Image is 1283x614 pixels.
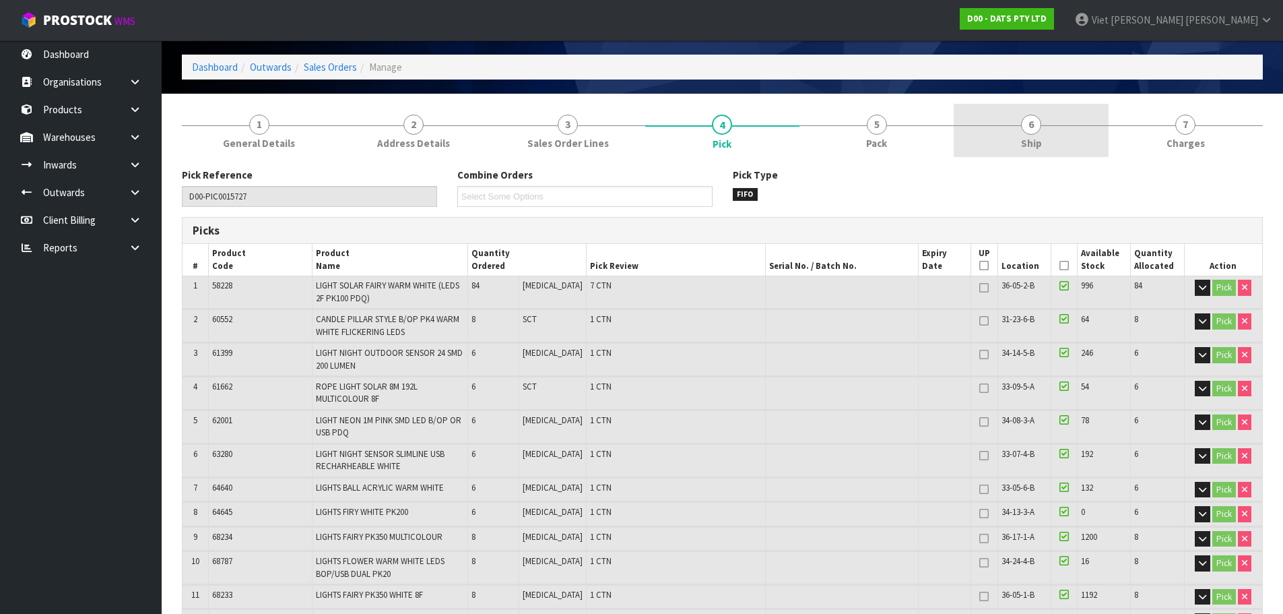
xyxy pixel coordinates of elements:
[471,555,475,567] span: 8
[193,506,197,518] span: 8
[212,555,232,567] span: 68787
[523,347,583,359] span: [MEDICAL_DATA]
[212,448,232,460] span: 63280
[212,347,232,359] span: 61399
[316,482,444,493] span: LIGHTS BALL ACRYLIC WARM WHITE
[193,280,197,291] span: 1
[193,313,197,325] span: 2
[1001,313,1034,325] span: 31-23-6-B
[523,482,583,493] span: [MEDICAL_DATA]
[316,313,459,337] span: CANDLE PILLAR STYLE B/OP PK4 WARM WHITE FLICKERING LEDS
[316,506,408,518] span: LIGHTS FIRY WHITE PK200
[1078,244,1131,276] th: Available Stock
[1212,531,1236,547] button: Pick
[1081,313,1089,325] span: 64
[1134,506,1138,518] span: 6
[212,280,232,291] span: 58228
[1092,13,1183,26] span: Viet [PERSON_NAME]
[1166,136,1205,150] span: Charges
[209,244,312,276] th: Product Code
[212,589,232,601] span: 68233
[1212,415,1236,431] button: Pick
[183,244,209,276] th: #
[1081,589,1097,601] span: 1192
[523,506,583,518] span: [MEDICAL_DATA]
[249,115,269,135] span: 1
[212,381,232,392] span: 61662
[193,531,197,543] span: 9
[1134,448,1138,460] span: 6
[587,244,765,276] th: Pick Review
[1134,531,1138,543] span: 8
[1001,555,1034,567] span: 34-24-4-B
[250,61,292,73] a: Outwards
[191,589,199,601] span: 11
[1212,347,1236,363] button: Pick
[1134,280,1142,291] span: 84
[193,347,197,359] span: 3
[1134,415,1138,426] span: 6
[919,244,971,276] th: Expiry Date
[1081,531,1097,543] span: 1200
[733,168,778,182] label: Pick Type
[471,506,475,518] span: 6
[193,482,197,493] span: 7
[192,61,238,73] a: Dashboard
[1081,347,1093,359] span: 246
[191,555,199,567] span: 10
[590,381,612,392] span: 1 CTN
[713,137,731,151] span: Pick
[523,555,583,567] span: [MEDICAL_DATA]
[523,415,583,426] span: [MEDICAL_DATA]
[1001,381,1034,392] span: 33-09-5-A
[590,313,612,325] span: 1 CTN
[1081,415,1089,426] span: 78
[1001,589,1034,601] span: 36-05-1-B
[316,589,423,601] span: LIGHTS FAIRY PK350 WHITE 8F
[1081,482,1093,493] span: 132
[193,415,197,426] span: 5
[114,15,135,28] small: WMS
[1021,115,1041,135] span: 6
[1081,448,1093,460] span: 192
[523,313,537,325] span: SCT
[471,589,475,601] span: 8
[1001,448,1034,460] span: 33-07-4-B
[1021,136,1042,150] span: Ship
[1212,448,1236,464] button: Pick
[1134,555,1138,567] span: 8
[403,115,424,135] span: 2
[1081,555,1089,567] span: 16
[1001,415,1034,426] span: 34-08-3-A
[1212,482,1236,498] button: Pick
[304,61,357,73] a: Sales Orders
[590,589,612,601] span: 1 CTN
[1134,482,1138,493] span: 6
[590,482,612,493] span: 1 CTN
[1212,589,1236,605] button: Pick
[590,280,612,291] span: 7 CTN
[1001,506,1034,518] span: 34-13-3-A
[1175,115,1195,135] span: 7
[1001,482,1034,493] span: 33-05-6-B
[1185,13,1258,26] span: [PERSON_NAME]
[1212,506,1236,522] button: Pick
[468,244,587,276] th: Quantity Ordered
[20,11,37,28] img: cube-alt.png
[590,531,612,543] span: 1 CTN
[316,531,442,543] span: LIGHTS FAIRY PK350 MULTICOLOUR
[1001,280,1034,291] span: 36-05-2-B
[471,381,475,392] span: 6
[712,115,732,135] span: 4
[590,506,612,518] span: 1 CTN
[523,381,537,392] span: SCT
[967,13,1047,24] strong: D00 - DATS PTY LTD
[960,8,1054,30] a: D00 - DATS PTY LTD
[212,415,232,426] span: 62001
[471,313,475,325] span: 8
[316,448,445,472] span: LIGHT NIGHT SENSOR SLIMLINE USB RECHARHEABLE WHITE
[1001,531,1034,543] span: 36-17-1-A
[867,115,887,135] span: 5
[997,244,1051,276] th: Location
[212,506,232,518] span: 64645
